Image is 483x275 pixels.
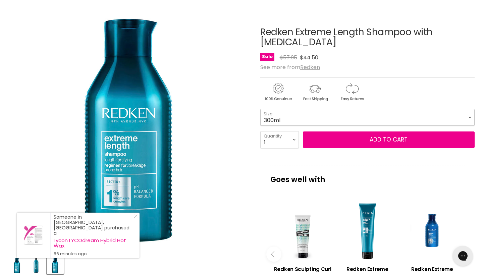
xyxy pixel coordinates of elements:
[7,255,250,274] div: Product thumbnails
[300,54,318,61] span: $44.50
[134,214,138,218] svg: Close Icon
[334,82,370,102] img: returns.gif
[449,243,476,268] iframe: Gorgias live chat messenger
[297,82,333,102] img: shipping.gif
[300,63,320,71] a: Redken
[47,257,64,274] button: Redken Extreme Length Shampoo with Biotin
[260,82,296,102] img: genuine.gif
[260,53,274,61] span: Sale
[54,251,133,257] small: 56 minutes ago
[8,10,249,251] div: Redken Extreme Length Shampoo with Biotin image. Click or Scroll to Zoom.
[47,258,63,273] img: Redken Extreme Length Shampoo with Biotin
[28,258,44,273] img: Redken Extreme Length Shampoo with Biotin
[260,131,299,148] select: Quantity
[270,165,465,187] p: Goes well with
[260,63,320,71] span: See more from
[260,27,475,48] h1: Redken Extreme Length Shampoo with [MEDICAL_DATA]
[303,131,475,148] button: Add to cart
[131,214,138,221] a: Close Notification
[280,54,297,61] span: $57.95
[54,214,133,257] div: Someone in [GEOGRAPHIC_DATA], [GEOGRAPHIC_DATA] purchased a
[9,258,25,273] img: Redken Extreme Length Shampoo with Biotin
[54,238,133,249] a: Lycon LYCOdream Hybrid Hot Wax
[8,257,25,274] button: Redken Extreme Length Shampoo with Biotin
[17,213,50,258] a: Visit product page
[28,257,45,274] button: Redken Extreme Length Shampoo with Biotin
